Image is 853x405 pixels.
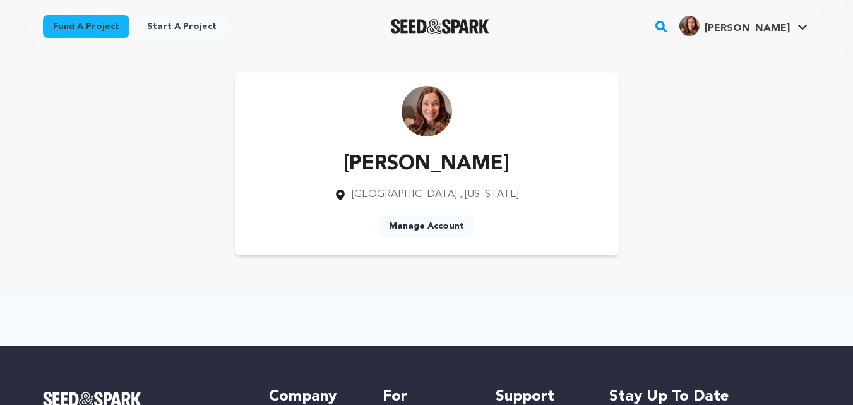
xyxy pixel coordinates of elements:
div: Emily J.'s Profile [679,16,790,36]
a: Start a project [137,15,227,38]
a: Emily J.'s Profile [677,13,810,36]
img: https://seedandspark-static.s3.us-east-2.amazonaws.com/images/User/002/310/301/medium/6ae6ad7137a... [402,86,452,136]
a: Fund a project [43,15,129,38]
img: Seed&Spark Logo Dark Mode [391,19,490,34]
img: 6ae6ad7137a12570.jpg [679,16,700,36]
span: [GEOGRAPHIC_DATA] [352,190,457,200]
a: Manage Account [379,215,474,238]
span: Emily J.'s Profile [677,13,810,40]
span: , [US_STATE] [460,190,519,200]
a: Seed&Spark Homepage [391,19,490,34]
p: [PERSON_NAME] [334,149,519,179]
span: [PERSON_NAME] [705,23,790,33]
